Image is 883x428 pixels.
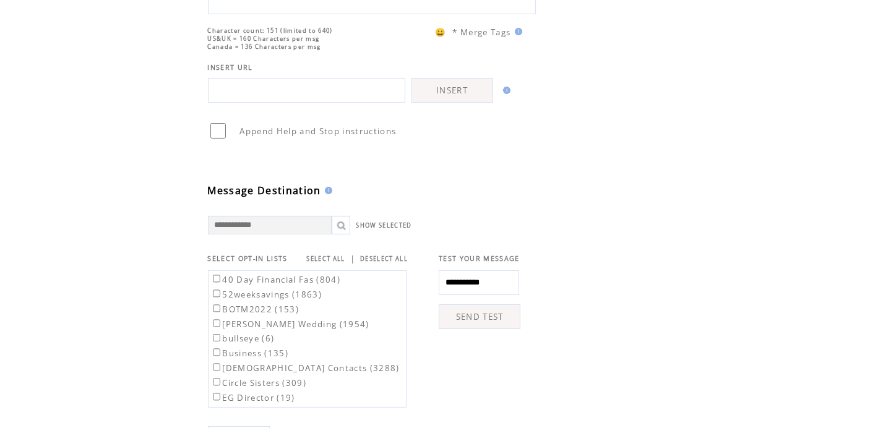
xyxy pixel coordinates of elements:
[210,304,299,315] label: BOTM2022 (153)
[213,289,221,297] input: 52weeksavings (1863)
[439,304,520,329] a: SEND TEST
[350,253,355,264] span: |
[435,27,446,38] span: 😀
[240,126,397,137] span: Append Help and Stop instructions
[453,27,511,38] span: * Merge Tags
[210,274,341,285] label: 40 Day Financial Fas (804)
[210,319,369,330] label: [PERSON_NAME] Wedding (1954)
[210,362,400,374] label: [DEMOGRAPHIC_DATA] Contacts (3288)
[210,392,295,403] label: EG Director (19)
[208,27,333,35] span: Character count: 151 (limited to 640)
[213,319,221,327] input: [PERSON_NAME] Wedding (1954)
[411,78,493,103] a: INSERT
[210,348,289,359] label: Business (135)
[360,255,408,263] a: DESELECT ALL
[439,254,520,263] span: TEST YOUR MESSAGE
[210,289,322,300] label: 52weeksavings (1863)
[208,63,253,72] span: INSERT URL
[208,254,288,263] span: SELECT OPT-IN LISTS
[307,255,345,263] a: SELECT ALL
[213,378,221,386] input: Circle Sisters (309)
[210,377,307,388] label: Circle Sisters (309)
[511,28,522,35] img: help.gif
[208,35,320,43] span: US&UK = 160 Characters per msg
[356,221,412,229] a: SHOW SELECTED
[213,393,221,401] input: EG Director (19)
[321,187,332,194] img: help.gif
[213,348,221,356] input: Business (135)
[213,275,221,283] input: 40 Day Financial Fas (804)
[210,407,351,418] label: EGC Commitment Card (162)
[208,184,321,197] span: Message Destination
[210,333,275,344] label: bullseye (6)
[213,304,221,312] input: BOTM2022 (153)
[208,43,321,51] span: Canada = 136 Characters per msg
[499,87,510,94] img: help.gif
[213,363,221,371] input: [DEMOGRAPHIC_DATA] Contacts (3288)
[213,334,221,342] input: bullseye (6)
